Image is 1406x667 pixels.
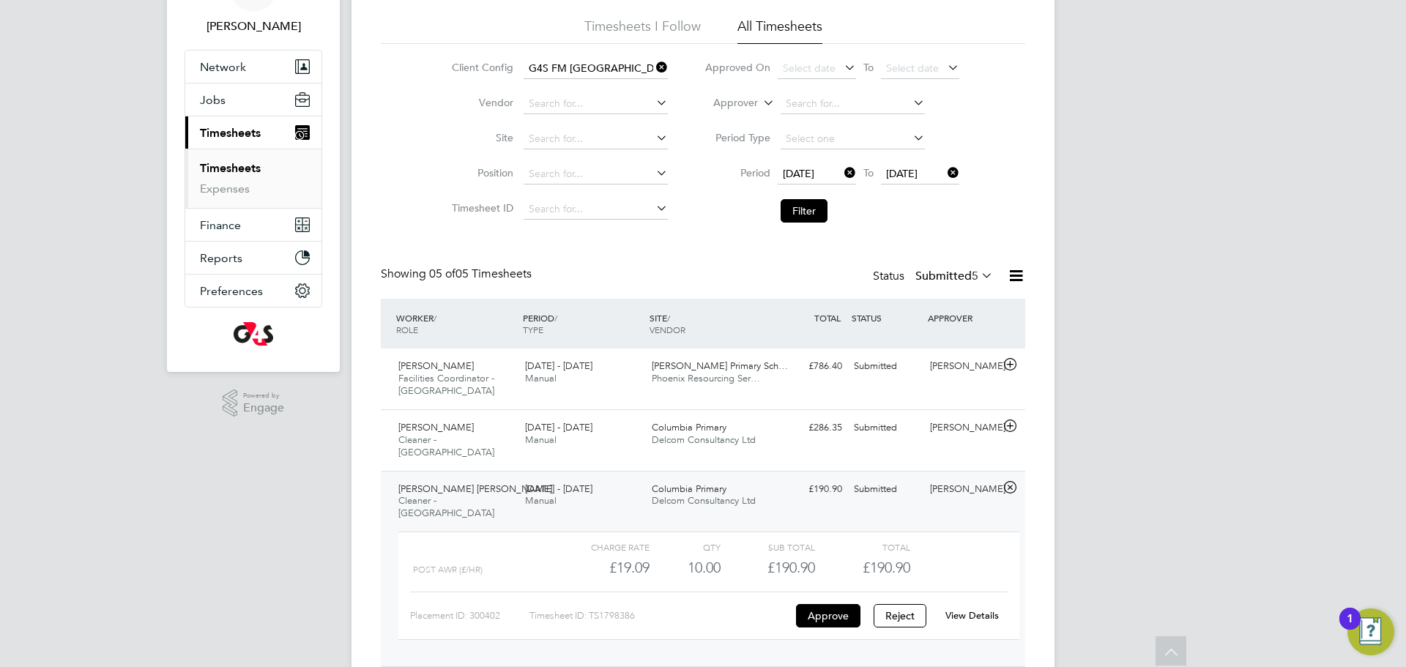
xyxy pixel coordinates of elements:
[1347,608,1394,655] button: Open Resource Center, 1 new notification
[652,494,756,507] span: Delcom Consultancy Ltd
[650,556,721,580] div: 10.00
[410,604,529,627] div: Placement ID: 300402
[652,359,788,372] span: [PERSON_NAME] Primary Sch…
[652,372,760,384] span: Phoenix Resourcing Ser…
[185,51,321,83] button: Network
[525,372,557,384] span: Manual
[859,58,878,77] span: To
[848,305,924,331] div: STATUS
[429,267,455,281] span: 05 of
[234,322,273,346] img: g4s-logo-retina.png
[447,166,513,179] label: Position
[185,322,322,346] a: Go to home page
[185,209,321,241] button: Finance
[525,433,557,446] span: Manual
[185,83,321,116] button: Jobs
[646,305,773,343] div: SITE
[554,312,557,324] span: /
[524,129,668,149] input: Search for...
[650,538,721,556] div: QTY
[525,494,557,507] span: Manual
[398,482,552,495] span: [PERSON_NAME] [PERSON_NAME]
[815,538,910,556] div: Total
[859,163,878,182] span: To
[398,433,494,458] span: Cleaner - [GEOGRAPHIC_DATA]
[886,167,918,180] span: [DATE]
[524,94,668,114] input: Search for...
[398,421,474,433] span: [PERSON_NAME]
[555,556,650,580] div: £19.09
[848,354,924,379] div: Submitted
[781,129,925,149] input: Select one
[525,421,592,433] span: [DATE] - [DATE]
[185,18,322,35] span: Lilingxi Chen
[584,18,701,44] li: Timesheets I Follow
[200,251,242,265] span: Reports
[185,149,321,208] div: Timesheets
[185,116,321,149] button: Timesheets
[529,604,792,627] div: Timesheet ID: TS1798386
[243,390,284,402] span: Powered by
[524,59,668,79] input: Search for...
[519,305,646,343] div: PERIOD
[200,284,263,298] span: Preferences
[396,324,418,335] span: ROLE
[434,312,436,324] span: /
[447,201,513,215] label: Timesheet ID
[200,60,246,74] span: Network
[223,390,285,417] a: Powered byEngage
[393,305,519,343] div: WORKER
[650,324,685,335] span: VENDOR
[924,416,1000,440] div: [PERSON_NAME]
[1347,619,1353,638] div: 1
[447,96,513,109] label: Vendor
[429,267,532,281] span: 05 Timesheets
[945,609,999,622] a: View Details
[200,218,241,232] span: Finance
[848,416,924,440] div: Submitted
[185,242,321,274] button: Reports
[185,275,321,307] button: Preferences
[704,131,770,144] label: Period Type
[772,416,848,440] div: £286.35
[972,269,978,283] span: 5
[721,556,815,580] div: £190.90
[447,61,513,74] label: Client Config
[781,199,827,223] button: Filter
[848,477,924,502] div: Submitted
[200,93,226,107] span: Jobs
[652,421,726,433] span: Columbia Primary
[652,482,726,495] span: Columbia Primary
[721,538,815,556] div: Sub Total
[886,62,939,75] span: Select date
[704,166,770,179] label: Period
[413,564,483,575] span: Post AWR (£/HR)
[398,494,494,519] span: Cleaner - [GEOGRAPHIC_DATA]
[704,61,770,74] label: Approved On
[200,182,250,195] a: Expenses
[525,359,592,372] span: [DATE] - [DATE]
[796,604,860,627] button: Approve
[447,131,513,144] label: Site
[667,312,670,324] span: /
[398,359,474,372] span: [PERSON_NAME]
[783,62,836,75] span: Select date
[863,559,910,576] span: £190.90
[652,433,756,446] span: Delcom Consultancy Ltd
[200,126,261,140] span: Timesheets
[772,477,848,502] div: £190.90
[814,312,841,324] span: TOTAL
[781,94,925,114] input: Search for...
[398,372,494,397] span: Facilities Coordinator - [GEOGRAPHIC_DATA]
[772,354,848,379] div: £786.40
[874,604,926,627] button: Reject
[381,267,535,282] div: Showing
[524,164,668,185] input: Search for...
[555,538,650,556] div: Charge rate
[243,402,284,414] span: Engage
[523,324,543,335] span: TYPE
[200,161,261,175] a: Timesheets
[915,269,993,283] label: Submitted
[737,18,822,44] li: All Timesheets
[692,96,758,111] label: Approver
